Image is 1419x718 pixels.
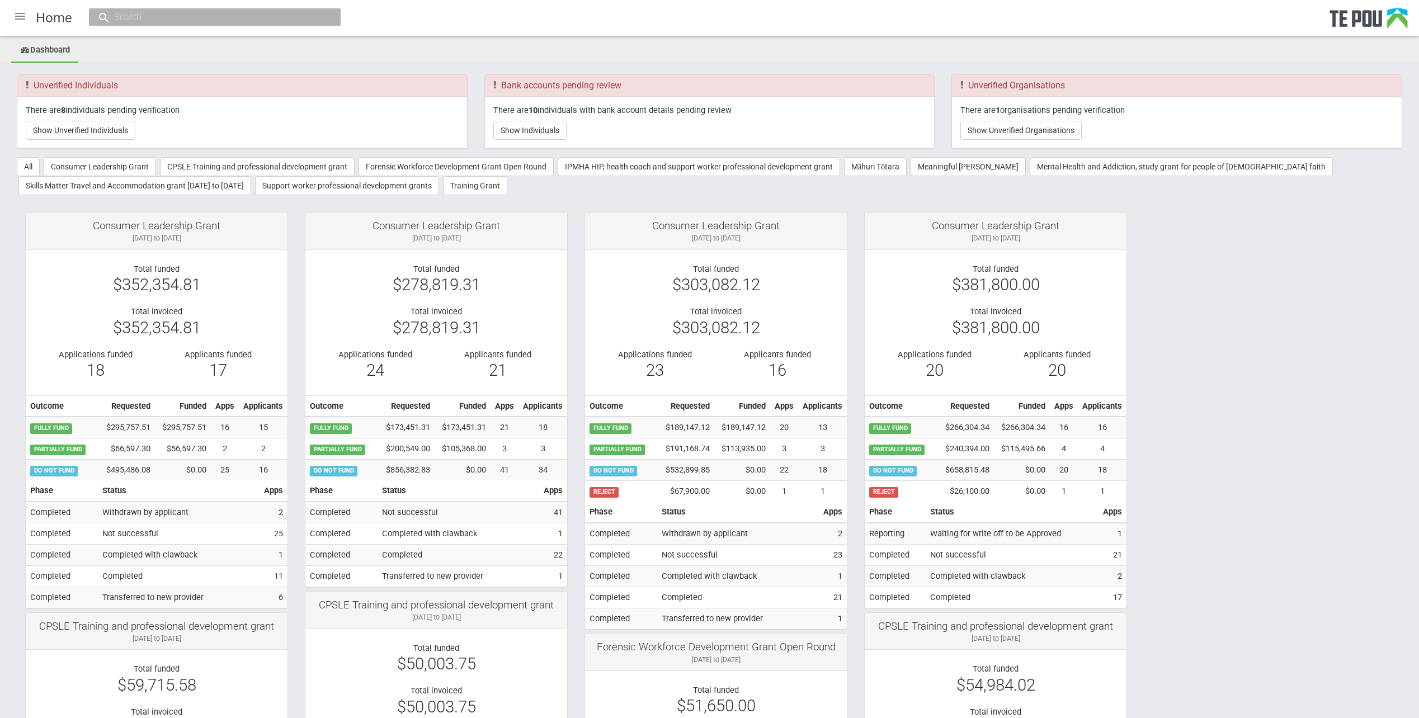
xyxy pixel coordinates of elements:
[865,523,926,544] td: Reporting
[873,707,1118,717] div: Total invoiced
[518,417,567,438] td: 18
[97,417,155,438] td: $295,757.51
[445,365,550,375] div: 21
[1050,395,1078,417] th: Apps
[378,480,539,502] th: Status
[936,395,994,417] th: Requested
[34,664,279,674] div: Total funded
[518,395,567,417] th: Applicants
[34,323,279,333] div: $352,354.81
[376,417,435,438] td: $173,451.31
[305,502,378,523] td: Completed
[34,707,279,717] div: Total invoiced
[11,39,78,63] a: Dashboard
[34,306,279,317] div: Total invoiced
[1099,566,1126,587] td: 2
[960,105,1393,115] p: There are organisations pending verification
[378,566,539,587] td: Transferred to new provider
[714,481,770,502] td: $0.00
[378,523,539,545] td: Completed with clawback
[26,523,98,545] td: Completed
[1078,438,1126,460] td: 4
[26,545,98,566] td: Completed
[539,566,567,587] td: 1
[873,306,1118,317] div: Total invoiced
[593,280,838,290] div: $303,082.12
[239,417,287,438] td: 15
[657,608,819,629] td: Transferred to new provider
[926,566,1099,587] td: Completed with clawback
[1050,438,1078,460] td: 4
[593,264,838,274] div: Total funded
[239,395,287,417] th: Applicants
[714,395,770,417] th: Funded
[111,11,308,23] input: Search
[493,81,926,91] h3: Bank accounts pending review
[17,157,40,176] button: All
[155,460,211,480] td: $0.00
[539,480,567,502] th: Apps
[26,81,459,91] h3: Unverified Individuals
[865,395,936,417] th: Outcome
[819,566,847,587] td: 1
[30,423,72,433] span: FULLY FUND
[314,643,559,653] div: Total funded
[590,487,619,497] span: REJECT
[714,417,770,438] td: $189,147.12
[34,264,279,274] div: Total funded
[656,395,714,417] th: Requested
[539,502,567,523] td: 41
[770,460,798,481] td: 22
[529,105,538,115] b: 10
[996,105,1000,115] b: 1
[869,445,925,455] span: PARTIALLY FUND
[491,395,518,417] th: Apps
[305,523,378,545] td: Completed
[260,502,287,523] td: 2
[869,466,917,476] span: DO NOT FUND
[994,438,1050,460] td: $115,495.66
[305,545,378,566] td: Completed
[378,502,539,523] td: Not successful
[602,349,708,360] div: Applications funded
[1099,502,1126,523] th: Apps
[869,423,911,433] span: FULLY FUND
[770,438,798,460] td: 3
[994,417,1050,438] td: $266,304.34
[305,566,378,587] td: Completed
[798,417,847,438] td: 13
[926,523,1099,544] td: Waiting for write off to be Approved
[322,365,428,375] div: 24
[911,157,1026,176] button: Meaningful [PERSON_NAME]
[593,233,838,243] div: [DATE] to [DATE]
[305,395,376,417] th: Outcome
[1030,157,1333,176] button: Mental Health and Addiction, study grant for people of [DEMOGRAPHIC_DATA] faith
[873,664,1118,674] div: Total funded
[314,233,559,243] div: [DATE] to [DATE]
[714,438,770,460] td: $113,935.00
[26,587,98,608] td: Completed
[211,395,239,417] th: Apps
[936,460,994,481] td: $658,815.48
[443,176,507,195] button: Training Grant
[155,438,211,460] td: $56,597.30
[994,460,1050,481] td: $0.00
[926,502,1099,523] th: Status
[435,438,491,460] td: $105,368.00
[435,395,491,417] th: Funded
[1078,481,1126,502] td: 1
[34,634,279,644] div: [DATE] to [DATE]
[656,460,714,481] td: $532,899.85
[873,621,1118,631] div: CPSLE Training and professional development grant
[314,600,559,610] div: CPSLE Training and professional development grant
[34,680,279,690] div: $59,715.58
[376,395,435,417] th: Requested
[994,395,1050,417] th: Funded
[798,481,847,502] td: 1
[26,121,135,140] button: Show Unverified Individuals
[34,233,279,243] div: [DATE] to [DATE]
[770,417,798,438] td: 20
[518,438,567,460] td: 3
[873,233,1118,243] div: [DATE] to [DATE]
[211,438,239,460] td: 2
